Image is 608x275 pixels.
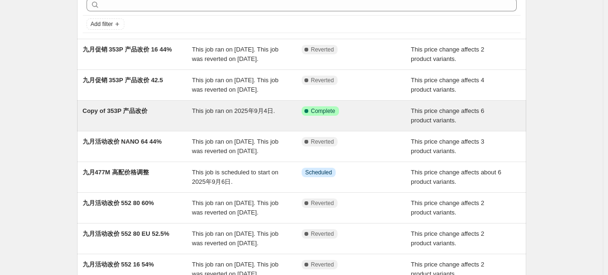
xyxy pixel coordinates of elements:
[192,138,278,155] span: This job ran on [DATE]. This job was reverted on [DATE].
[83,199,154,206] span: 九月活动改价 552 80 60%
[311,261,334,268] span: Reverted
[411,138,484,155] span: This price change affects 3 product variants.
[192,107,275,114] span: This job ran on 2025年9月4日.
[311,199,334,207] span: Reverted
[411,169,501,185] span: This price change affects about 6 product variants.
[83,169,149,176] span: 九月477M 高配价格调整
[411,77,484,93] span: This price change affects 4 product variants.
[192,199,278,216] span: This job ran on [DATE]. This job was reverted on [DATE].
[192,46,278,62] span: This job ran on [DATE]. This job was reverted on [DATE].
[311,46,334,53] span: Reverted
[311,77,334,84] span: Reverted
[311,138,334,146] span: Reverted
[83,138,162,145] span: 九月活动改价 NANO 64 44%
[87,18,124,30] button: Add filter
[83,107,148,114] span: Copy of 353P 产品改价
[91,20,113,28] span: Add filter
[411,107,484,124] span: This price change affects 6 product variants.
[305,169,332,176] span: Scheduled
[411,199,484,216] span: This price change affects 2 product variants.
[311,230,334,238] span: Reverted
[192,169,278,185] span: This job is scheduled to start on 2025年9月6日.
[83,77,163,84] span: 九月促销 353P 产品改价 42.5
[311,107,335,115] span: Complete
[83,230,170,237] span: 九月活动改价 552 80 EU 52.5%
[411,46,484,62] span: This price change affects 2 product variants.
[192,230,278,247] span: This job ran on [DATE]. This job was reverted on [DATE].
[192,77,278,93] span: This job ran on [DATE]. This job was reverted on [DATE].
[83,46,172,53] span: 九月促销 353P 产品改价 16 44%
[83,261,154,268] span: 九月活动改价 552 16 54%
[411,230,484,247] span: This price change affects 2 product variants.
